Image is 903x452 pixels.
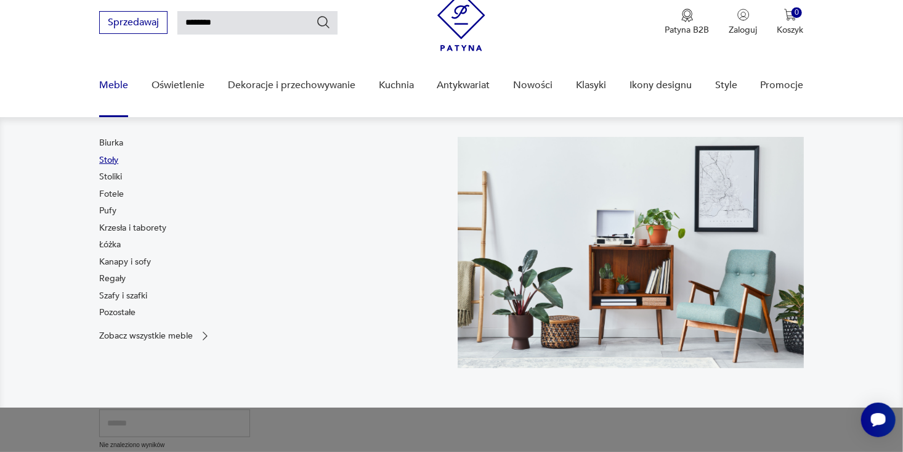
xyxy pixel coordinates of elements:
[99,188,124,200] a: Fotele
[379,62,414,109] a: Kuchnia
[630,62,692,109] a: Ikony designu
[777,24,804,36] p: Koszyk
[99,205,116,217] a: Pufy
[99,256,151,268] a: Kanapy i sofy
[681,9,694,22] img: Ikona medalu
[99,239,121,251] a: Łóżka
[665,24,710,36] p: Patyna B2B
[777,9,804,36] button: 0Koszyk
[99,290,147,302] a: Szafy i szafki
[99,273,126,285] a: Regały
[792,7,802,18] div: 0
[99,332,193,340] p: Zobacz wszystkie meble
[99,171,122,183] a: Stoliki
[761,62,804,109] a: Promocje
[737,9,750,21] img: Ikonka użytkownika
[152,62,204,109] a: Oświetlenie
[99,306,136,319] a: Pozostałe
[513,62,553,109] a: Nowości
[665,9,710,36] button: Patyna B2B
[729,24,758,36] p: Zaloguj
[316,15,331,30] button: Szukaj
[437,62,490,109] a: Antykwariat
[99,137,123,149] a: Biurka
[576,62,606,109] a: Klasyki
[665,9,710,36] a: Ikona medaluPatyna B2B
[99,154,118,166] a: Stoły
[99,330,211,342] a: Zobacz wszystkie meble
[458,137,804,368] img: 969d9116629659dbb0bd4e745da535dc.jpg
[99,222,166,234] a: Krzesła i taborety
[99,62,128,109] a: Meble
[99,11,168,34] button: Sprzedawaj
[99,19,168,28] a: Sprzedawaj
[861,403,896,437] iframe: Smartsupp widget button
[784,9,796,21] img: Ikona koszyka
[729,9,758,36] button: Zaloguj
[228,62,355,109] a: Dekoracje i przechowywanie
[715,62,737,109] a: Style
